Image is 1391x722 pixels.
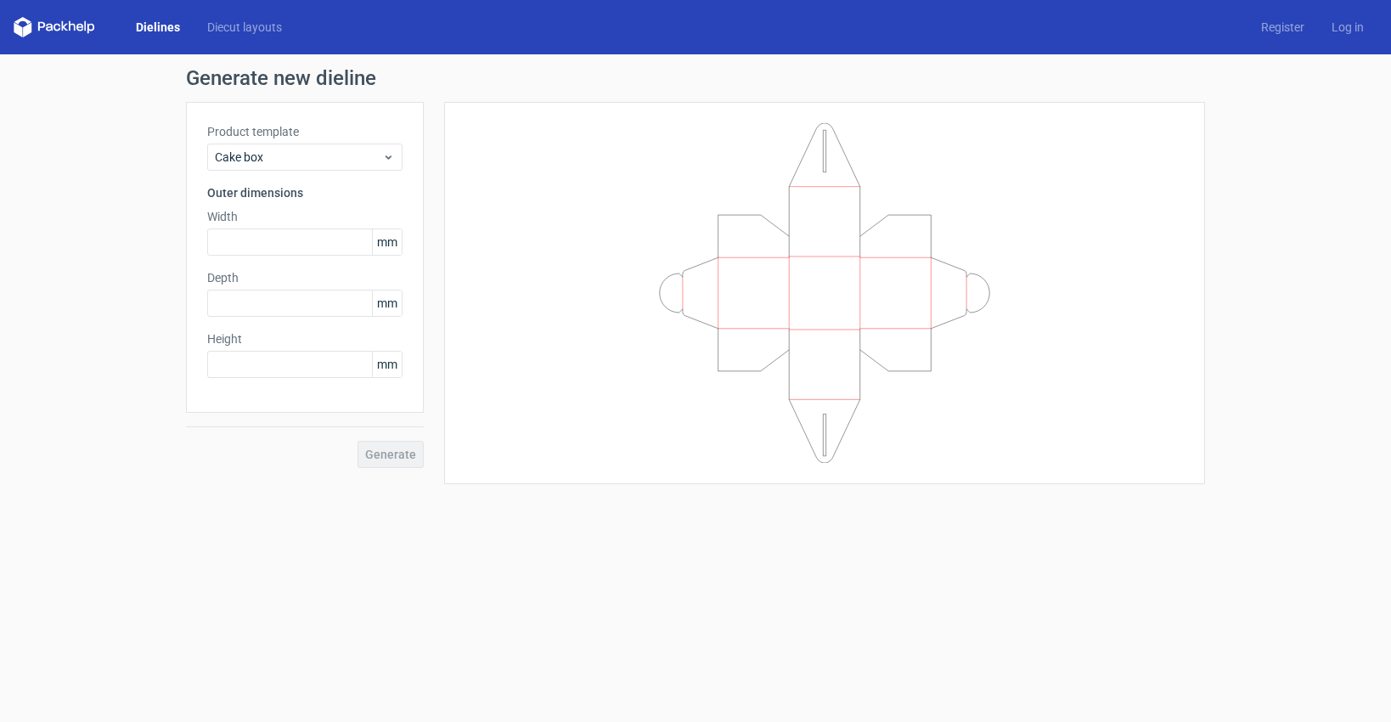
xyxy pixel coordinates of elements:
[372,352,402,377] span: mm
[207,208,403,225] label: Width
[207,184,403,201] h3: Outer dimensions
[372,229,402,255] span: mm
[207,123,403,140] label: Product template
[186,68,1205,88] h1: Generate new dieline
[194,19,296,36] a: Diecut layouts
[1247,19,1318,36] a: Register
[372,290,402,316] span: mm
[215,149,382,166] span: Cake box
[207,330,403,347] label: Height
[122,19,194,36] a: Dielines
[207,269,403,286] label: Depth
[1318,19,1377,36] a: Log in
